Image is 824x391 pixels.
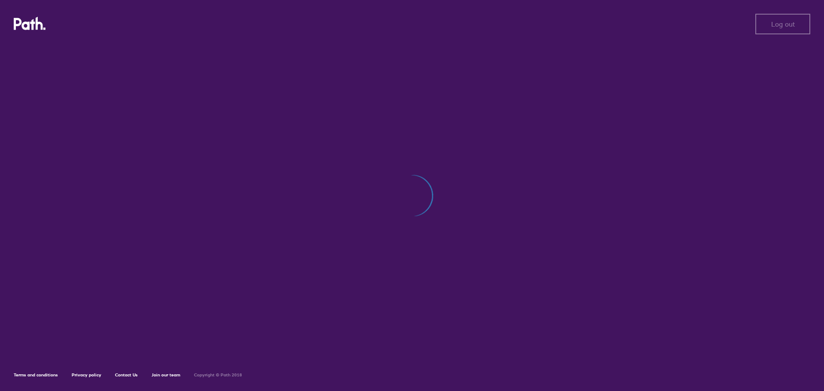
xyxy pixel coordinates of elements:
[115,372,138,378] a: Contact Us
[151,372,180,378] a: Join our team
[72,372,101,378] a: Privacy policy
[755,14,810,34] button: Log out
[14,372,58,378] a: Terms and conditions
[771,20,795,28] span: Log out
[194,373,242,378] h6: Copyright © Path 2018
